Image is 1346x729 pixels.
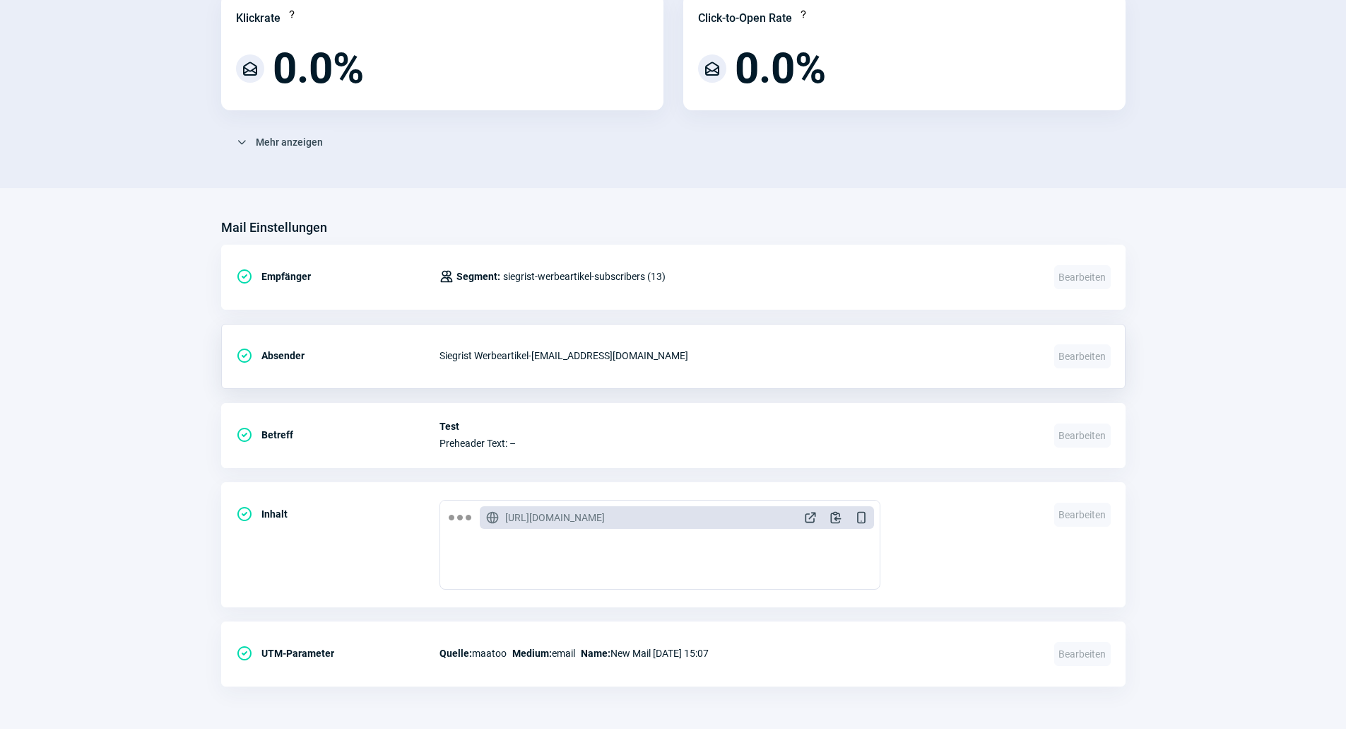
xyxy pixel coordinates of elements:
span: Mehr anzeigen [256,131,323,153]
div: Inhalt [236,500,439,528]
span: Test [439,421,1037,432]
div: Siegrist Werbeartikel - [EMAIL_ADDRESS][DOMAIN_NAME] [439,342,1037,370]
span: Segment: [456,268,500,285]
span: Quelle: [439,648,472,659]
span: Bearbeiten [1054,642,1111,666]
h3: Mail Einstellungen [221,216,327,239]
span: 0.0% [273,47,364,90]
span: Bearbeiten [1054,265,1111,289]
span: [URL][DOMAIN_NAME] [505,511,605,525]
span: Medium: [512,648,552,659]
span: email [512,645,575,662]
span: maatoo [439,645,507,662]
span: New Mail [DATE] 15:07 [581,645,709,662]
div: Empfänger [236,262,439,291]
div: Click-to-Open Rate [698,10,792,27]
button: Mehr anzeigen [221,130,338,154]
span: 0.0% [735,47,826,90]
div: siegrist-werbeartikel-subscribers (13) [439,262,666,291]
div: Betreff [236,421,439,449]
span: Preheader Text: – [439,438,1037,449]
div: Absender [236,342,439,370]
span: Name: [581,648,610,659]
div: Klickrate [236,10,281,27]
div: UTM-Parameter [236,639,439,667]
span: Bearbeiten [1054,424,1111,448]
span: Bearbeiten [1054,344,1111,368]
span: Bearbeiten [1054,503,1111,527]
